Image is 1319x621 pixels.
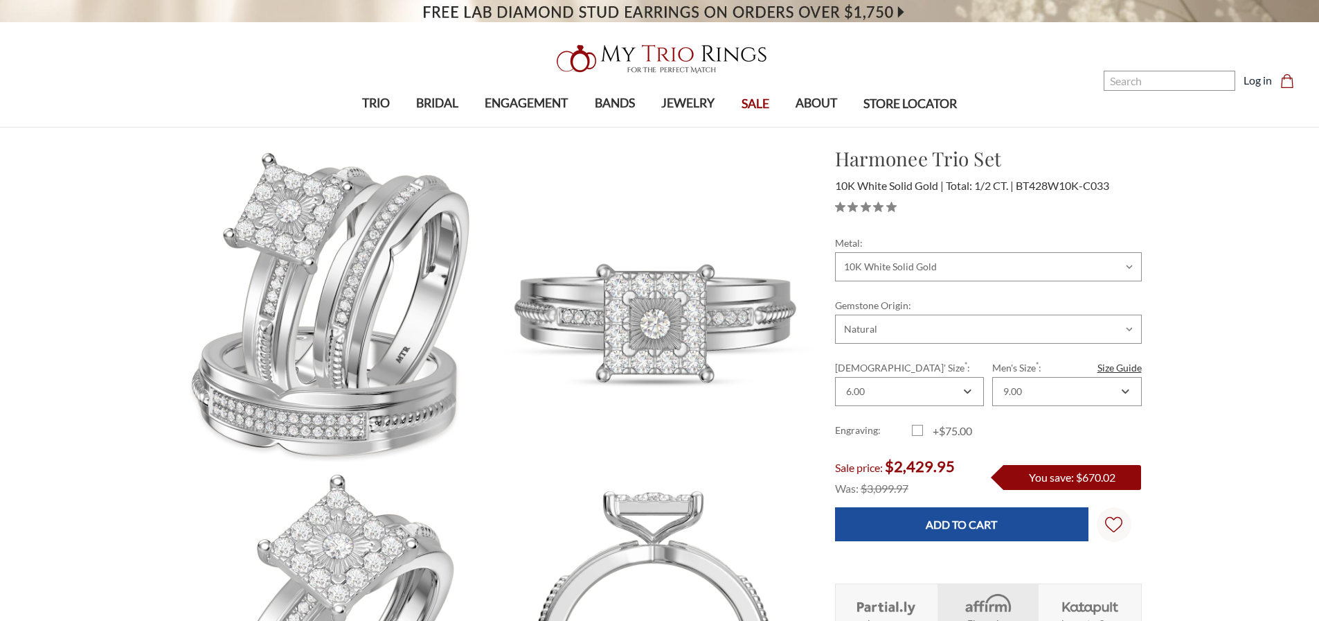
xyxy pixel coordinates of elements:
[1244,72,1272,89] a: Log in
[796,94,837,112] span: ABOUT
[835,482,859,495] span: Was:
[992,360,1141,375] label: Men's Size :
[582,81,648,126] a: BANDS
[661,94,715,112] span: JEWELRY
[485,94,568,112] span: ENGAGEMENT
[854,593,918,616] img: Layaway
[681,126,695,128] button: submenu toggle
[1104,71,1235,91] input: Search
[835,144,1142,173] h1: Harmonee Trio Set
[885,457,955,475] span: $2,429.95
[179,145,495,462] img: Photo of Harmonee 1/2 ct tw. Diamond Princess Cluster Trio Set 10K White Gold [BT428W-C033]
[835,179,944,192] span: 10K White Solid Gold
[742,95,769,113] span: SALE
[861,482,908,495] span: $3,099.97
[1003,386,1022,397] div: 9.00
[472,81,581,126] a: ENGAGEMENT
[1097,360,1142,375] a: Size Guide
[728,82,782,127] a: SALE
[1280,74,1294,88] svg: cart.cart_preview
[1105,473,1122,577] svg: Wish Lists
[648,81,728,126] a: JEWELRY
[955,593,1020,616] img: Affirm
[595,94,635,112] span: BANDS
[946,179,1014,192] span: Total: 1/2 CT.
[362,94,390,112] span: TRIO
[608,126,622,128] button: submenu toggle
[349,81,403,126] a: TRIO
[369,126,383,128] button: submenu toggle
[431,126,445,128] button: submenu toggle
[835,236,1142,250] label: Metal:
[782,81,850,126] a: ABOUT
[1058,593,1122,616] img: Katapult
[403,81,472,126] a: BRIDAL
[863,95,957,113] span: STORE LOCATOR
[835,377,984,406] div: Combobox
[1097,507,1131,542] a: Wish Lists
[835,461,883,474] span: Sale price:
[1016,179,1109,192] span: BT428W10K-C033
[835,360,984,375] label: [DEMOGRAPHIC_DATA]' Size :
[382,37,936,81] a: My Trio Rings
[1029,471,1115,484] span: You save: $670.02
[835,298,1142,313] label: Gemstone Origin:
[519,126,533,128] button: submenu toggle
[835,423,912,439] label: Engraving:
[496,145,812,462] img: Photo of Harmonee 1/2 ct tw. Diamond Princess Cluster Trio Set 10K White Gold [BT428WE-C033]
[809,126,823,128] button: submenu toggle
[835,507,1088,541] input: Add to Cart
[416,94,458,112] span: BRIDAL
[1280,72,1302,89] a: Cart with 0 items
[846,386,865,397] div: 6.00
[912,423,989,439] label: +$75.00
[850,82,970,127] a: STORE LOCATOR
[549,37,771,81] img: My Trio Rings
[992,377,1141,406] div: Combobox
